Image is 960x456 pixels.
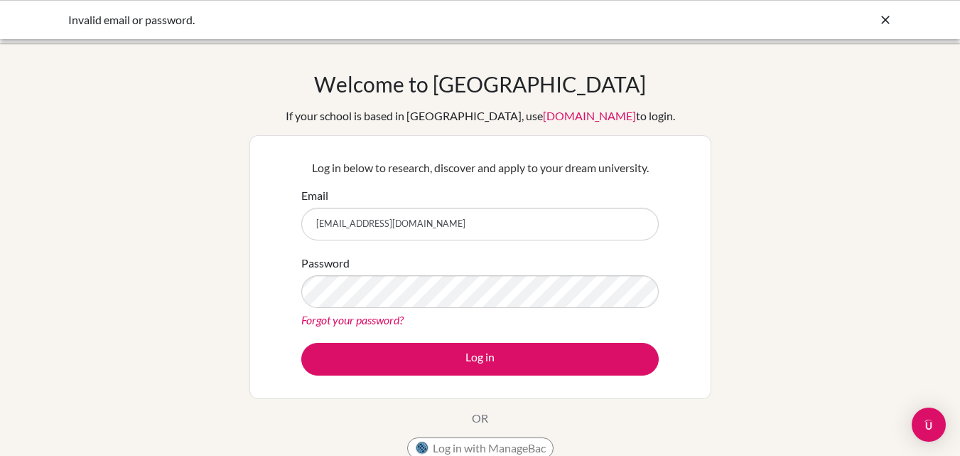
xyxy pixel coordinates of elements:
[543,109,636,122] a: [DOMAIN_NAME]
[68,11,679,28] div: Invalid email or password.
[301,187,328,204] label: Email
[314,71,646,97] h1: Welcome to [GEOGRAPHIC_DATA]
[301,343,659,376] button: Log in
[472,410,488,427] p: OR
[301,159,659,176] p: Log in below to research, discover and apply to your dream university.
[301,255,350,272] label: Password
[301,313,404,327] a: Forgot your password?
[912,408,946,442] div: Open Intercom Messenger
[286,107,675,124] div: If your school is based in [GEOGRAPHIC_DATA], use to login.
